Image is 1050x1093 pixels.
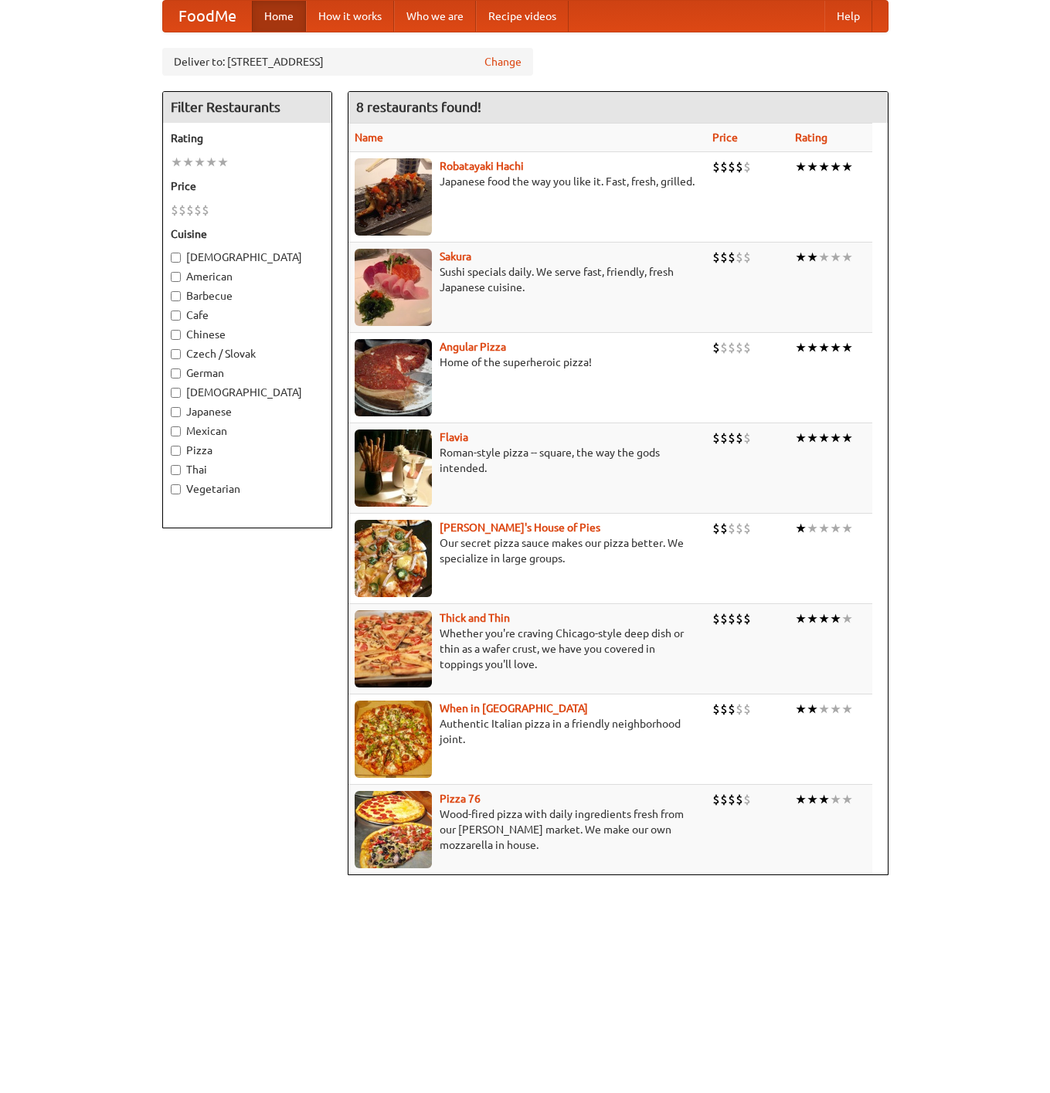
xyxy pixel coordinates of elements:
img: pizza76.jpg [355,791,432,868]
p: Home of the superheroic pizza! [355,355,701,370]
li: $ [736,610,743,627]
li: $ [712,339,720,356]
li: ★ [841,429,853,446]
li: $ [178,202,186,219]
li: ★ [830,158,841,175]
img: flavia.jpg [355,429,432,507]
li: ★ [818,429,830,446]
p: Japanese food the way you like it. Fast, fresh, grilled. [355,174,701,189]
p: Whether you're craving Chicago-style deep dish or thin as a wafer crust, we have you covered in t... [355,626,701,672]
li: $ [728,791,736,808]
li: ★ [841,610,853,627]
input: Czech / Slovak [171,349,181,359]
li: $ [743,249,751,266]
h5: Rating [171,131,324,146]
li: $ [720,158,728,175]
a: Change [484,54,522,70]
li: ★ [795,791,807,808]
li: $ [736,158,743,175]
li: ★ [206,154,217,171]
li: ★ [171,154,182,171]
li: $ [720,339,728,356]
h4: Filter Restaurants [163,92,331,123]
input: American [171,272,181,282]
li: $ [743,610,751,627]
img: sakura.jpg [355,249,432,326]
h5: Cuisine [171,226,324,242]
li: ★ [795,520,807,537]
a: Home [252,1,306,32]
li: ★ [818,791,830,808]
li: ★ [194,154,206,171]
li: ★ [841,249,853,266]
li: ★ [830,339,841,356]
li: $ [743,429,751,446]
a: Pizza 76 [440,793,481,805]
li: ★ [807,339,818,356]
li: ★ [830,429,841,446]
input: Chinese [171,330,181,340]
a: How it works [306,1,394,32]
label: Chinese [171,327,324,342]
a: Sakura [440,250,471,263]
li: $ [736,701,743,718]
p: Authentic Italian pizza in a friendly neighborhood joint. [355,716,701,747]
label: Cafe [171,307,324,323]
li: $ [743,520,751,537]
li: ★ [818,701,830,718]
input: Vegetarian [171,484,181,494]
label: Barbecue [171,288,324,304]
li: $ [712,520,720,537]
a: Flavia [440,431,468,443]
li: $ [712,158,720,175]
li: $ [712,791,720,808]
p: Sushi specials daily. We serve fast, friendly, fresh Japanese cuisine. [355,264,701,295]
li: $ [720,610,728,627]
li: ★ [807,520,818,537]
a: Name [355,131,383,144]
a: Thick and Thin [440,612,510,624]
li: $ [728,429,736,446]
label: Thai [171,462,324,477]
li: ★ [841,791,853,808]
li: $ [186,202,194,219]
div: Deliver to: [STREET_ADDRESS] [162,48,533,76]
p: Wood-fired pizza with daily ingredients fresh from our [PERSON_NAME] market. We make our own mozz... [355,806,701,853]
li: ★ [795,249,807,266]
li: ★ [818,339,830,356]
li: ★ [217,154,229,171]
li: ★ [807,249,818,266]
input: Barbecue [171,291,181,301]
label: [DEMOGRAPHIC_DATA] [171,385,324,400]
li: $ [743,339,751,356]
label: Pizza [171,443,324,458]
li: ★ [841,520,853,537]
label: Mexican [171,423,324,439]
li: $ [743,791,751,808]
li: $ [171,202,178,219]
img: luigis.jpg [355,520,432,597]
li: ★ [830,520,841,537]
label: Japanese [171,404,324,419]
a: Rating [795,131,827,144]
label: German [171,365,324,381]
li: $ [728,158,736,175]
li: ★ [841,339,853,356]
li: ★ [841,158,853,175]
a: [PERSON_NAME]'s House of Pies [440,521,600,534]
a: When in [GEOGRAPHIC_DATA] [440,702,588,715]
li: $ [720,520,728,537]
li: $ [720,791,728,808]
a: Recipe videos [476,1,569,32]
li: $ [720,429,728,446]
li: ★ [818,610,830,627]
input: Mexican [171,426,181,436]
li: ★ [795,429,807,446]
a: Angular Pizza [440,341,506,353]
